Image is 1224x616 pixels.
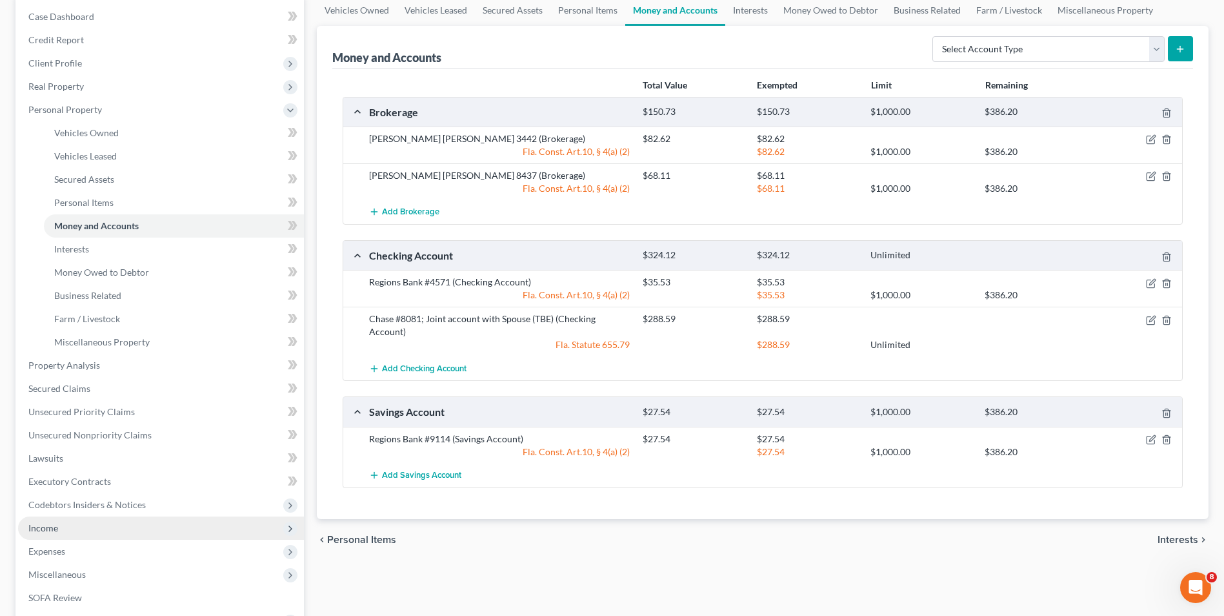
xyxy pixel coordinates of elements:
span: Personal Items [327,535,396,545]
div: $1,000.00 [864,106,978,118]
div: Brokerage [363,105,636,119]
span: Credit Report [28,34,84,45]
div: Regions Bank #9114 (Savings Account) [363,433,636,446]
a: Personal Items [44,191,304,214]
div: Checking Account [363,249,636,262]
div: $1,000.00 [864,182,978,195]
a: Executory Contracts [18,470,304,493]
a: SOFA Review [18,586,304,610]
div: Regions Bank #4571 (Checking Account) [363,276,636,289]
button: Add Checking Account [369,356,467,380]
textarea: Message… [11,396,247,418]
span: SOFA Review [28,592,82,603]
span: Add Savings Account [382,470,461,480]
div: $386.20 [978,182,1092,195]
div: $1,000.00 [864,406,978,418]
div: $35.53 [750,276,865,289]
span: Property Analysis [28,360,100,371]
div: $27.54 [750,446,865,458]
div: $150.73 [750,106,865,118]
div: $324.12 [636,249,750,262]
div: Savings Account [363,405,636,418]
div: $35.53 [750,289,865,302]
a: Business Related [44,284,304,307]
a: Unsecured Nonpriority Claims [18,424,304,447]
div: Close [226,5,250,28]
div: 🚨ATTN: [GEOGRAPHIC_DATA] of [US_STATE]The court has added a new Credit Counseling Field that we n... [10,101,212,237]
div: $150.73 [636,106,750,118]
div: Chase #8081; Joint account with Spouse (TBE) (Checking Account) [363,313,636,338]
div: $68.11 [636,169,750,182]
a: Secured Assets [44,168,304,191]
div: Fla. Const. Art.10, § 4(a) (2) [363,446,636,458]
div: $27.54 [750,406,865,418]
h1: [PERSON_NAME] [63,6,146,16]
span: Vehicles Leased [54,150,117,161]
span: Secured Assets [54,174,114,185]
a: Unsecured Priority Claims [18,400,304,424]
i: chevron_left [317,535,327,545]
div: $27.54 [636,433,750,446]
a: Lawsuits [18,447,304,470]
div: $288.59 [750,338,865,351]
div: $35.53 [636,276,750,289]
div: $386.20 [978,145,1092,158]
div: $386.20 [978,446,1092,458]
button: Home [202,5,226,30]
i: chevron_right [1198,535,1209,545]
span: 8 [1207,572,1217,582]
span: Interests [1158,535,1198,545]
button: Add Brokerage [369,200,439,224]
span: Miscellaneous Property [54,336,150,347]
div: $68.11 [750,182,865,195]
span: Expenses [28,546,65,557]
div: $288.59 [636,313,750,325]
button: go back [8,5,33,30]
a: Money and Accounts [44,214,304,238]
iframe: Intercom live chat [1180,572,1211,603]
button: Start recording [82,423,92,433]
div: $82.62 [750,145,865,158]
button: Gif picker [41,423,51,433]
strong: Remaining [985,79,1028,90]
p: Active 2h ago [63,16,120,29]
div: $27.54 [750,433,865,446]
div: $324.12 [750,249,865,262]
span: Unsecured Nonpriority Claims [28,429,152,440]
span: Add Brokerage [382,207,439,218]
div: [PERSON_NAME] • 19h ago [21,240,127,247]
span: Miscellaneous [28,569,86,580]
button: Upload attachment [61,423,72,433]
div: $27.54 [636,406,750,418]
strong: Exempted [757,79,798,90]
div: The court has added a new Credit Counseling Field that we need to update upon filing. Please remo... [21,141,201,229]
a: Secured Claims [18,377,304,400]
span: Business Related [54,290,121,301]
span: Codebtors Insiders & Notices [28,499,146,510]
div: Unlimited [864,249,978,262]
button: Send a message… [221,418,242,438]
span: Unsecured Priority Claims [28,406,135,417]
a: Case Dashboard [18,5,304,28]
span: Secured Claims [28,383,90,394]
span: Case Dashboard [28,11,94,22]
div: $1,000.00 [864,446,978,458]
div: Fla. Const. Art.10, § 4(a) (2) [363,289,636,302]
button: Interests chevron_right [1158,535,1209,545]
span: Personal Property [28,104,102,115]
a: Credit Report [18,28,304,52]
a: Property Analysis [18,354,304,377]
a: Money Owed to Debtor [44,261,304,284]
div: $82.62 [636,132,750,145]
span: Interests [54,243,89,254]
div: $288.59 [750,313,865,325]
span: Real Property [28,81,84,92]
span: Lawsuits [28,453,63,464]
span: Vehicles Owned [54,127,119,138]
a: Vehicles Owned [44,121,304,145]
span: Farm / Livestock [54,313,120,324]
span: Money Owed to Debtor [54,267,149,278]
span: Add Checking Account [382,364,467,374]
div: $386.20 [978,106,1092,118]
div: $386.20 [978,289,1092,302]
